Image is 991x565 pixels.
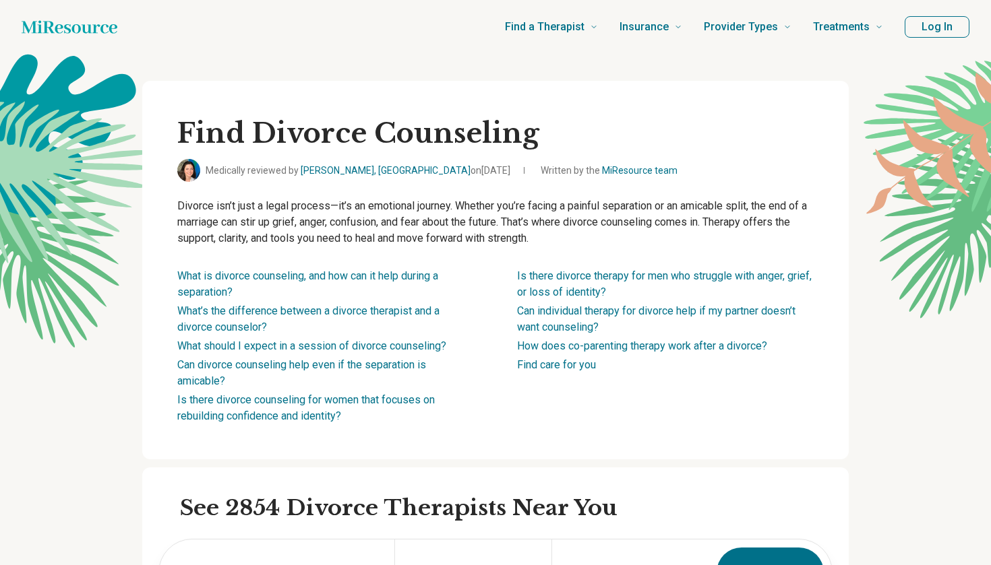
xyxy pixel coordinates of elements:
[704,18,778,36] span: Provider Types
[177,304,440,333] a: What’s the difference between a divorce therapist and a divorce counselor?
[517,339,767,352] a: How does co-parenting therapy work after a divorce?
[505,18,584,36] span: Find a Therapist
[517,269,812,298] a: Is there divorce therapy for men who struggle with anger, grief, or loss of identity?
[541,164,678,178] span: Written by the
[517,358,596,371] a: Find care for you
[177,393,435,422] a: Is there divorce counseling for women that focuses on rebuilding confidence and identity?
[602,165,678,176] a: MiResource team
[177,198,814,246] p: Divorce isn’t just a legal process—it’s an emotional journey. Whether you’re facing a painful sep...
[517,304,795,333] a: Can individual therapy for divorce help if my partner doesn’t want counseling?
[180,494,833,523] h2: See 2854 Divorce Therapists Near You
[177,269,438,298] a: What is divorce counseling, and how can it help during a separation?
[905,16,969,38] button: Log In
[620,18,669,36] span: Insurance
[177,116,814,151] h1: Find Divorce Counseling
[22,13,117,40] a: Home page
[177,358,426,387] a: Can divorce counseling help even if the separation is amicable?
[206,164,510,178] span: Medically reviewed by
[301,165,471,176] a: [PERSON_NAME], [GEOGRAPHIC_DATA]
[177,339,446,352] a: What should I expect in a session of divorce counseling?
[813,18,870,36] span: Treatments
[471,165,510,176] span: on [DATE]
